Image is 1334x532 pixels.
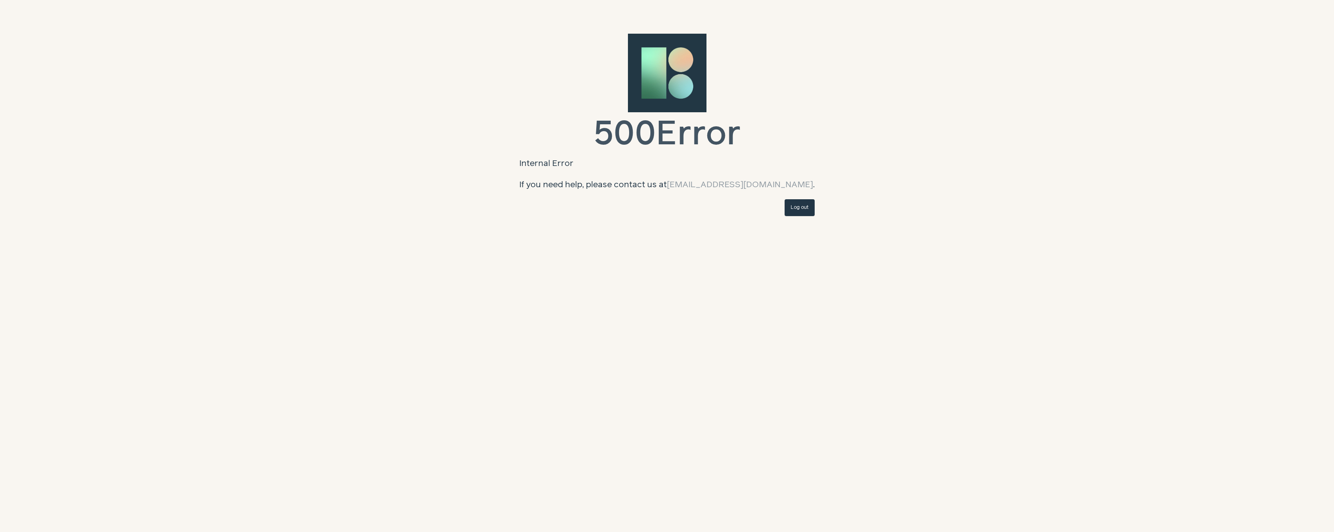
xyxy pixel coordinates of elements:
[593,118,741,152] div: 500 Error
[628,34,706,112] img: Error brand logo
[519,178,815,191] div: If you need help, please contact us at .
[519,157,815,170] div: Internal Error
[667,180,813,189] a: [EMAIL_ADDRESS][DOMAIN_NAME]
[785,199,815,216] a: Log out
